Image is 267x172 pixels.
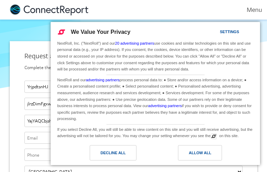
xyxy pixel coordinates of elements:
a: Settings [208,26,224,39]
div: Request a [24,51,243,61]
div: Settings [220,28,239,36]
div: Complete the form below and someone from our team will be in touch shortly [24,64,243,71]
div: Menu [237,6,262,14]
input: Phone [24,149,243,161]
div: NextRoll, Inc. ("NextRoll") and our use cookies and similar technologies on this site and use per... [56,39,255,73]
a: Decline All [55,145,155,164]
input: Company [24,115,243,127]
span: We Value Your Privacy [71,29,131,35]
input: First name [24,81,243,93]
div: Allow All [189,149,211,157]
input: Last name [24,98,243,110]
div: If you select Decline All, you will still be able to view content on this site and you will still... [56,125,255,140]
input: Email [24,132,243,144]
a: advertising partners [148,104,182,108]
a: 20 advertising partners [115,41,154,45]
a: Allow All [155,145,256,164]
div: NextRoll and our process personal data to: ● Store and/or access information on a device; ● Creat... [56,75,255,123]
a: advertising partners [86,78,120,82]
div: Decline All [101,149,126,157]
